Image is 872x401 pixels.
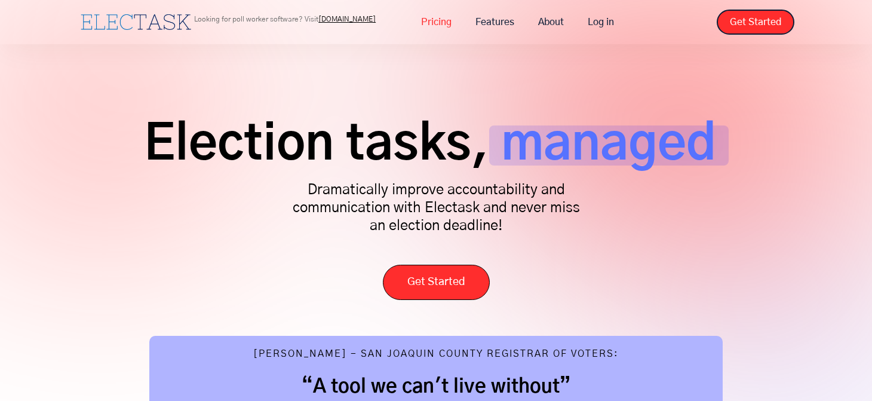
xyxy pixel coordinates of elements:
p: Dramatically improve accountability and communication with Electask and never miss an election de... [287,181,585,235]
h2: “A tool we can't live without” [173,375,699,399]
p: Looking for poll worker software? Visit [194,16,376,23]
a: home [78,11,194,33]
a: Log in [576,10,626,35]
div: [PERSON_NAME] - San Joaquin County Registrar of Voters: [253,348,619,363]
span: Election tasks, [144,125,489,166]
span: managed [489,125,729,166]
a: Pricing [409,10,463,35]
a: Get Started [717,10,794,35]
a: About [526,10,576,35]
a: [DOMAIN_NAME] [318,16,376,23]
a: Features [463,10,526,35]
a: Get Started [383,265,490,300]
